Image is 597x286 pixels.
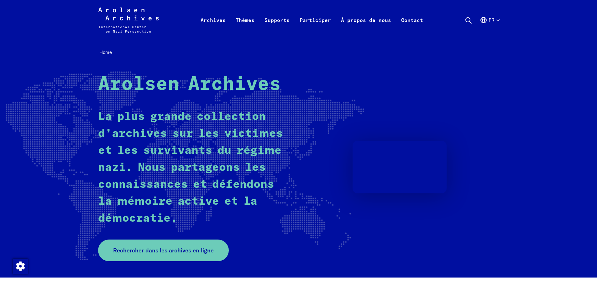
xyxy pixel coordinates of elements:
[99,49,112,55] span: Home
[98,75,281,94] strong: Arolsen Archives
[295,15,336,40] a: Participer
[336,15,396,40] a: À propos de nous
[196,15,231,40] a: Archives
[196,8,428,33] nav: Principal
[98,240,229,261] a: Rechercher dans les archives en ligne
[231,15,259,40] a: Thèmes
[113,246,214,255] span: Rechercher dans les archives en ligne
[98,108,288,227] p: La plus grande collection d’archives sur les victimes et les survivants du régime nazi. Nous part...
[13,259,28,274] img: Modification du consentement
[98,48,499,57] nav: Breadcrumb
[396,15,428,40] a: Contact
[259,15,295,40] a: Supports
[480,16,499,39] button: Français, sélection de la langue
